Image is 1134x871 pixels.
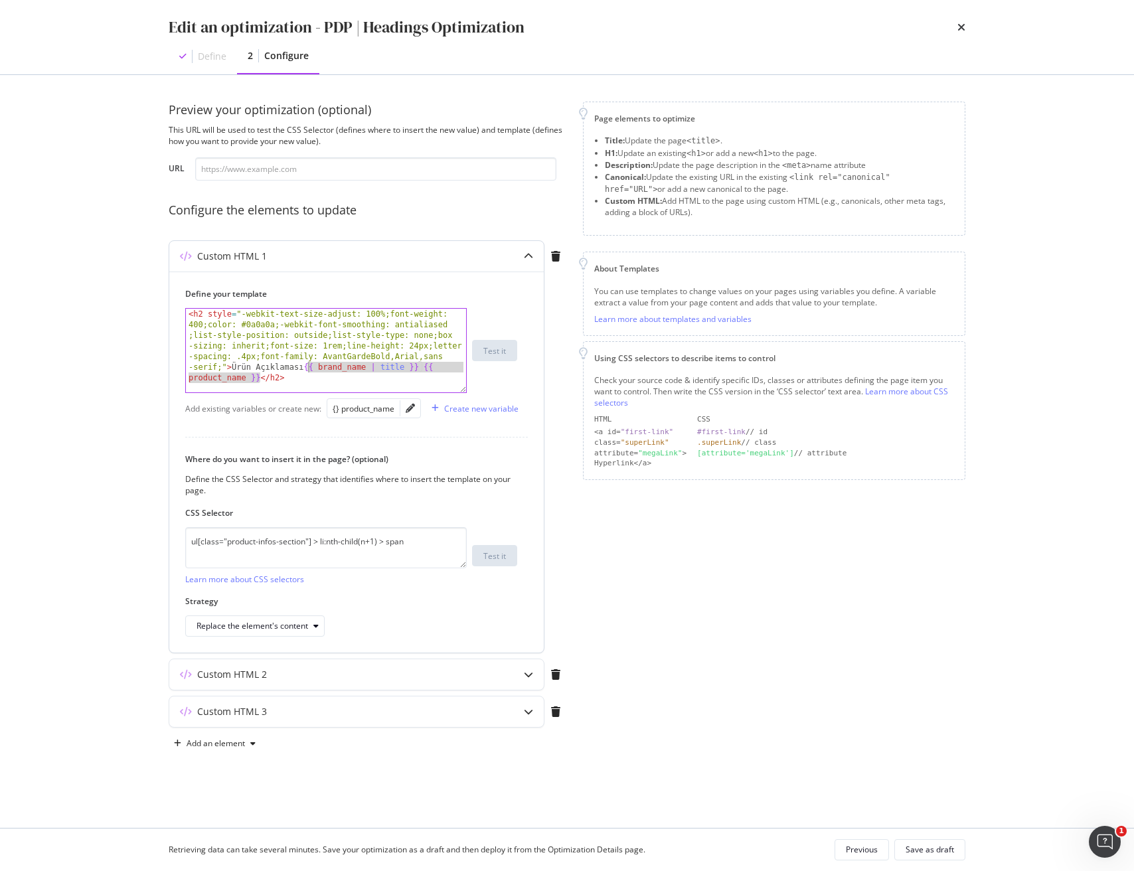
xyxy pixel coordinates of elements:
a: Learn more about templates and variables [594,313,752,325]
strong: H1: [605,147,617,159]
button: Previous [835,839,889,860]
button: Save as draft [894,839,965,860]
div: Retrieving data can take several minutes. Save your optimization as a draft and then deploy it fr... [169,844,645,855]
button: Replace the element's content [185,615,325,637]
div: class= [594,437,687,448]
li: Update an existing or add a new to the page. [605,147,954,159]
div: Previous [846,844,878,855]
span: <h1> [687,149,706,158]
strong: Title: [605,135,625,146]
a: Learn more about CSS selectors [594,386,948,408]
a: Learn more about CSS selectors [185,574,304,585]
div: Edit an optimization - PDP | Headings Optimization [169,16,525,39]
div: Check your source code & identify specific IDs, classes or attributes defining the page item you ... [594,374,954,408]
div: Replace the element's content [197,622,308,630]
div: Custom HTML 3 [197,705,267,718]
strong: Description: [605,159,653,171]
div: You can use templates to change values on your pages using variables you define. A variable extra... [594,285,954,308]
div: Define [198,50,226,63]
iframe: Intercom live chat [1089,826,1121,858]
div: .superLink [697,438,741,447]
label: URL [169,163,185,177]
div: Save as draft [906,844,954,855]
textarea: ul[class="product-infos-section"] > li:nth-child(n+1) > span [185,527,467,568]
div: #first-link [697,428,746,436]
div: Test it [483,550,506,562]
div: Test it [483,345,506,356]
li: Update the page description in the name attribute [605,159,954,171]
div: Custom HTML 1 [197,250,267,263]
label: Strategy [185,595,517,607]
div: "first-link" [621,428,673,436]
div: CSS [697,414,954,425]
div: // id [697,427,954,437]
strong: Canonical: [605,171,646,183]
input: https://www.example.com [195,157,556,181]
div: This URL will be used to test the CSS Selector (defines where to insert the new value) and templa... [169,124,567,147]
div: // class [697,437,954,448]
span: <link rel="canonical" href="URL"> [605,173,890,194]
button: Add an element [169,733,261,754]
div: Hyperlink</a> [594,458,687,469]
div: // attribute [697,448,954,459]
li: Update the page . [605,135,954,147]
li: Update the existing URL in the existing or add a new canonical to the page. [605,171,954,195]
div: Create new variable [444,403,519,414]
strong: Custom HTML: [605,195,662,206]
div: "superLink" [621,438,669,447]
button: {} product_name [333,400,394,416]
span: <h1> [754,149,773,158]
div: Add existing variables or create new: [185,403,321,414]
span: 1 [1116,826,1127,836]
label: CSS Selector [185,507,517,518]
button: Test it [472,340,517,361]
div: pencil [406,404,415,413]
div: Custom HTML 2 [197,668,267,681]
button: Test it [472,545,517,566]
label: Define your template [185,288,517,299]
div: 2 [248,49,253,62]
div: HTML [594,414,687,425]
div: About Templates [594,263,954,274]
div: Configure the elements to update [169,202,567,219]
div: Define the CSS Selector and strategy that identifies where to insert the template on your page. [185,473,517,496]
button: Create new variable [426,398,519,419]
div: Preview your optimization (optional) [169,102,567,119]
div: Using CSS selectors to describe items to control [594,353,954,364]
div: <a id= [594,427,687,437]
li: Add HTML to the page using custom HTML (e.g., canonicals, other meta tags, adding a block of URLs). [605,195,954,218]
div: Add an element [187,740,245,748]
div: Configure [264,49,309,62]
div: "megaLink" [638,449,682,457]
div: times [957,16,965,39]
div: Page elements to optimize [594,113,954,124]
div: [attribute='megaLink'] [697,449,794,457]
span: <meta> [782,161,811,170]
div: {} product_name [333,403,394,414]
div: attribute= > [594,448,687,459]
label: Where do you want to insert it in the page? (optional) [185,453,517,465]
span: <title> [687,136,720,145]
